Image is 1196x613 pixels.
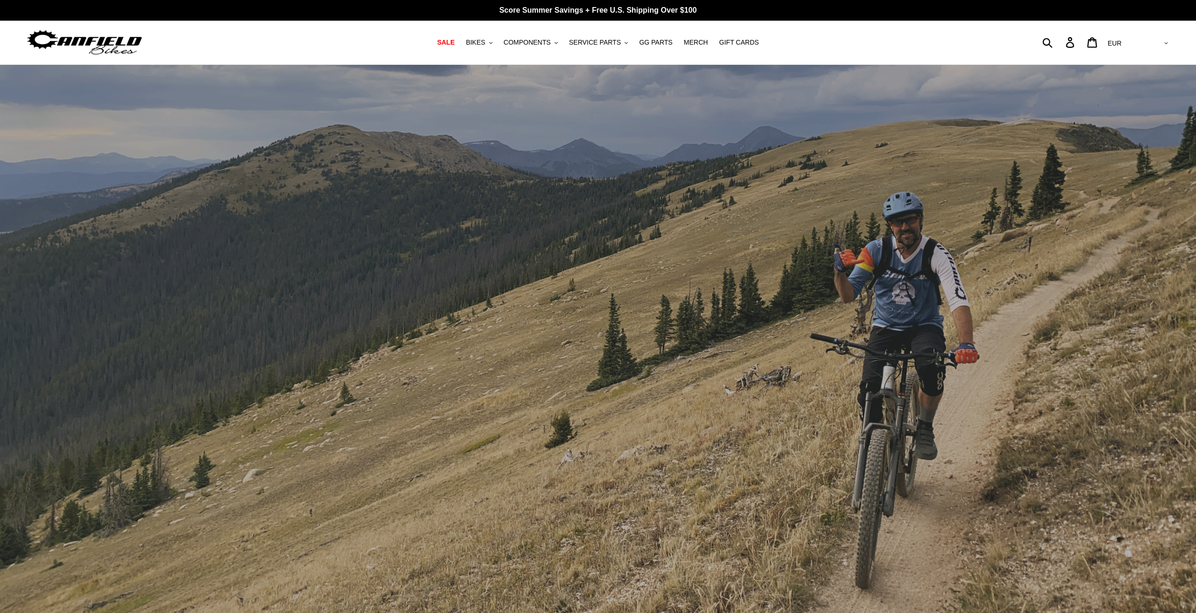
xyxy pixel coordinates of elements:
[714,36,764,49] a: GIFT CARDS
[504,39,551,47] span: COMPONENTS
[719,39,759,47] span: GIFT CARDS
[634,36,677,49] a: GG PARTS
[461,36,497,49] button: BIKES
[564,36,633,49] button: SERVICE PARTS
[26,28,143,57] img: Canfield Bikes
[639,39,672,47] span: GG PARTS
[1047,32,1071,53] input: Search
[432,36,459,49] a: SALE
[679,36,712,49] a: MERCH
[499,36,563,49] button: COMPONENTS
[684,39,708,47] span: MERCH
[569,39,621,47] span: SERVICE PARTS
[466,39,485,47] span: BIKES
[437,39,454,47] span: SALE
